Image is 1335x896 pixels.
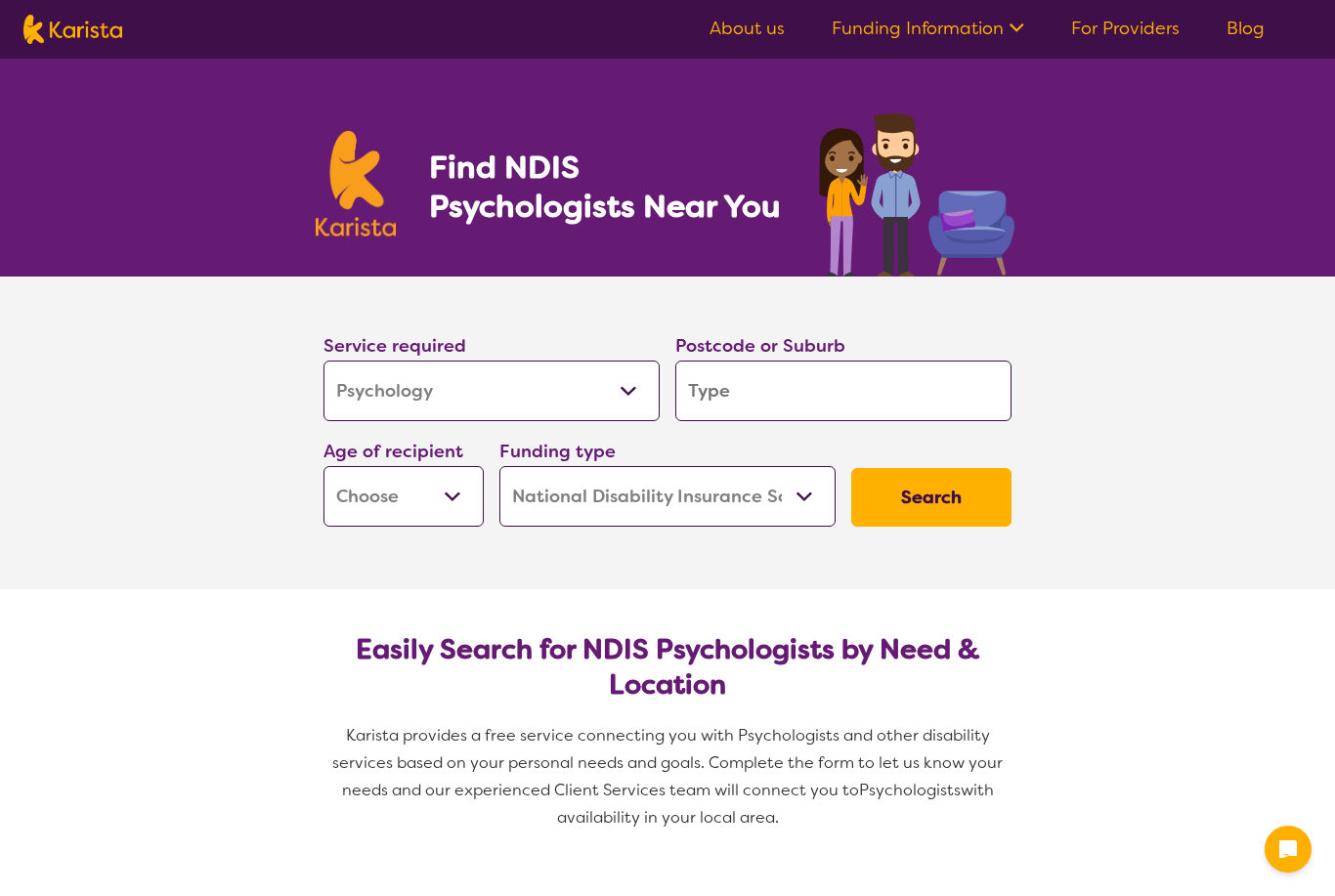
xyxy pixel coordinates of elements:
label: Age of recipient [323,440,463,463]
h1: Find NDIS Psychologists Near You [429,148,791,226]
a: For Providers [1071,17,1180,40]
a: Blog [1227,17,1265,40]
input: Type [675,361,1012,421]
a: About us [710,17,785,40]
img: psychology [812,106,1019,277]
button: Search [851,468,1012,527]
label: Funding type [499,440,616,463]
span: Karista provides a free service connecting you with Psychologists and other disability services b... [332,725,1007,800]
span: Psychologists [859,780,961,800]
label: Service required [323,334,466,358]
a: Funding Information [832,17,1024,40]
img: Karista logo [316,131,396,236]
img: Karista logo [23,15,122,44]
label: Postcode or Suburb [675,334,845,358]
h2: Easily Search for NDIS Psychologists by Need & Location [339,632,996,703]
